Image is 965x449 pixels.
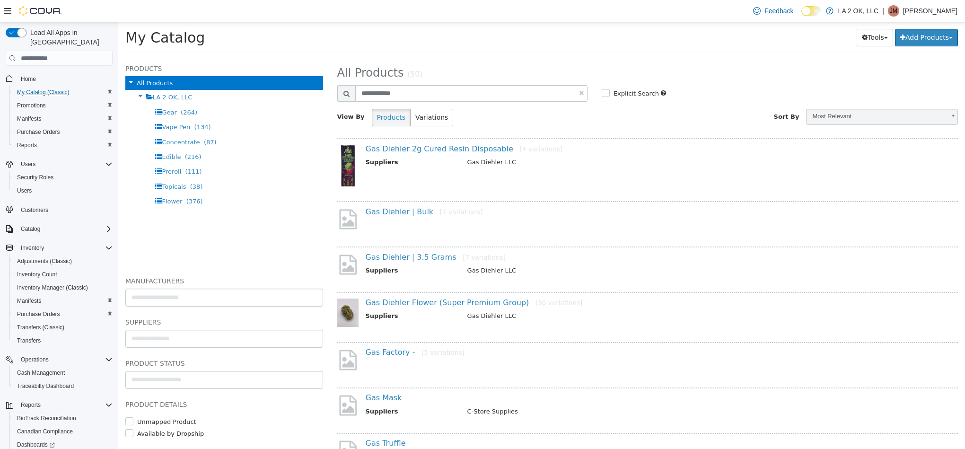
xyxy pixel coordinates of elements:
a: Customers [17,204,52,216]
a: Security Roles [13,172,57,183]
span: Promotions [13,100,113,111]
a: Inventory Manager (Classic) [13,282,92,293]
button: Cash Management [9,366,116,379]
span: Concentrate [44,116,81,123]
button: Manifests [9,294,116,308]
button: Traceabilty Dashboard [9,379,116,393]
th: Suppliers [247,244,342,255]
span: (111) [67,146,84,153]
a: Promotions [13,100,50,111]
span: Manifests [17,297,41,305]
img: missing-image.png [219,185,240,209]
span: (376) [68,176,85,183]
button: Inventory Count [9,268,116,281]
span: Purchase Orders [17,310,60,318]
a: My Catalog (Classic) [13,87,73,98]
button: Catalog [2,222,116,236]
button: Products [254,87,292,104]
small: [4 variations] [401,123,444,131]
td: Gas Diehler LLC [342,244,816,255]
span: Users [17,158,113,170]
small: [7 variations] [322,186,365,194]
a: Purchase Orders [13,126,64,138]
span: Home [17,72,113,84]
span: Security Roles [13,172,113,183]
button: Catalog [17,223,44,235]
span: (38) [72,161,85,168]
small: (50) [289,48,304,56]
span: Users [21,160,35,168]
a: Transfers [13,335,44,346]
button: Add Products [777,7,840,24]
button: Purchase Orders [9,308,116,321]
a: Reports [13,140,41,151]
button: Promotions [9,99,116,112]
button: Home [2,71,116,85]
th: Suppliers [247,289,342,301]
td: Gas Diehler LLC [342,289,816,301]
button: Canadian Compliance [9,425,116,438]
input: Dark Mode [801,6,821,16]
h5: Product Details [7,377,205,388]
button: My Catalog (Classic) [9,86,116,99]
button: Reports [2,398,116,412]
button: Reports [9,139,116,152]
img: missing-image.png [219,417,240,440]
button: Security Roles [9,171,116,184]
span: Reports [21,401,41,409]
span: Users [17,187,32,194]
span: Gear [44,87,58,94]
span: Reports [17,399,113,411]
a: Gas Diehler Flower (Super Premium Group)[30 variations] [247,276,465,285]
button: Inventory Manager (Classic) [9,281,116,294]
span: Manifests [17,115,41,123]
span: Security Roles [17,174,53,181]
span: Purchase Orders [17,128,60,136]
a: Cash Management [13,367,69,379]
a: Manifests [13,295,45,307]
a: Users [13,185,35,196]
span: (264) [62,87,79,94]
img: missing-image.png [219,326,240,349]
button: Transfers [9,334,116,347]
span: Inventory Count [13,269,113,280]
label: Available by Dropship [17,407,86,416]
button: Users [17,158,39,170]
span: Inventory Count [17,271,57,278]
button: Variations [292,87,335,104]
button: Transfers (Classic) [9,321,116,334]
span: View By [219,91,246,98]
button: Inventory [2,241,116,255]
span: Inventory Manager (Classic) [17,284,88,291]
span: (134) [76,101,93,108]
a: Gas Diehler | 3.5 Grams[7 variations] [247,230,387,239]
span: Catalog [21,225,40,233]
span: Most Relevant [688,87,827,102]
label: Unmapped Product [17,395,78,405]
button: Tools [738,7,775,24]
span: Inventory Manager (Classic) [13,282,113,293]
p: | [882,5,884,17]
label: Explicit Search [493,67,541,76]
span: Home [21,75,36,83]
span: Reports [13,140,113,151]
span: Purchase Orders [13,126,113,138]
a: Adjustments (Classic) [13,255,76,267]
span: Load All Apps in [GEOGRAPHIC_DATA] [26,28,113,47]
span: Transfers [13,335,113,346]
span: Traceabilty Dashboard [17,382,74,390]
small: [7 variations] [344,231,387,239]
span: JM [890,5,897,17]
span: LA 2 OK, LLC [35,71,74,79]
a: Gas Diehler 2g Cured Resin Disposable[4 variations] [247,122,445,131]
button: Users [2,158,116,171]
a: Feedback [749,1,797,20]
a: BioTrack Reconciliation [13,413,80,424]
span: Customers [17,204,113,216]
span: My Catalog (Classic) [13,87,113,98]
span: Feedback [764,6,793,16]
button: Operations [17,354,53,365]
span: (87) [86,116,98,123]
span: Adjustments (Classic) [17,257,72,265]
